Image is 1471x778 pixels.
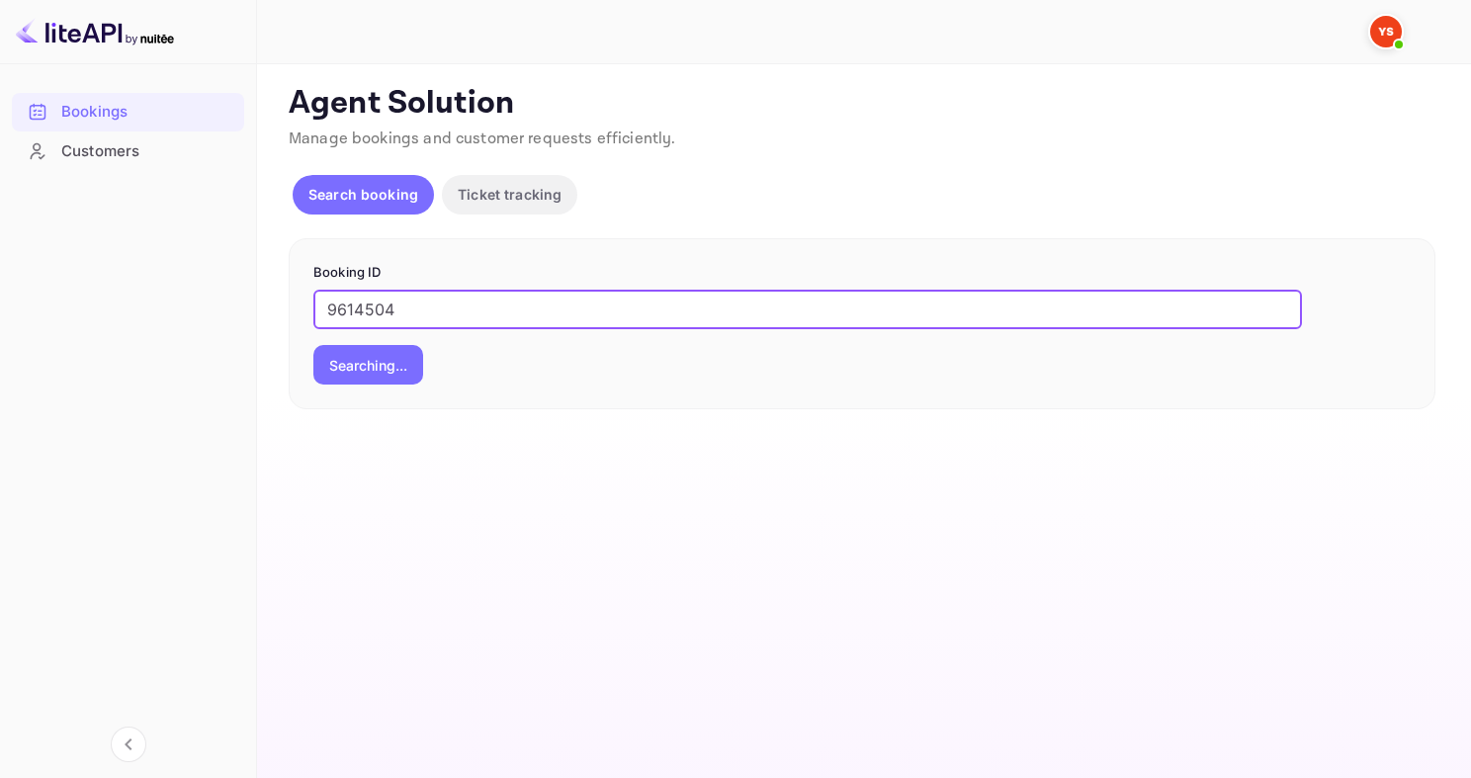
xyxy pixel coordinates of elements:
[16,16,174,47] img: LiteAPI logo
[61,101,234,124] div: Bookings
[313,345,423,385] button: Searching...
[12,93,244,130] a: Bookings
[313,290,1302,329] input: Enter Booking ID (e.g., 63782194)
[313,263,1411,283] p: Booking ID
[308,184,418,205] p: Search booking
[289,129,676,149] span: Manage bookings and customer requests efficiently.
[61,140,234,163] div: Customers
[12,93,244,131] div: Bookings
[458,184,562,205] p: Ticket tracking
[289,84,1435,124] p: Agent Solution
[1370,16,1402,47] img: Yandex Support
[12,132,244,169] a: Customers
[12,132,244,171] div: Customers
[111,727,146,762] button: Collapse navigation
